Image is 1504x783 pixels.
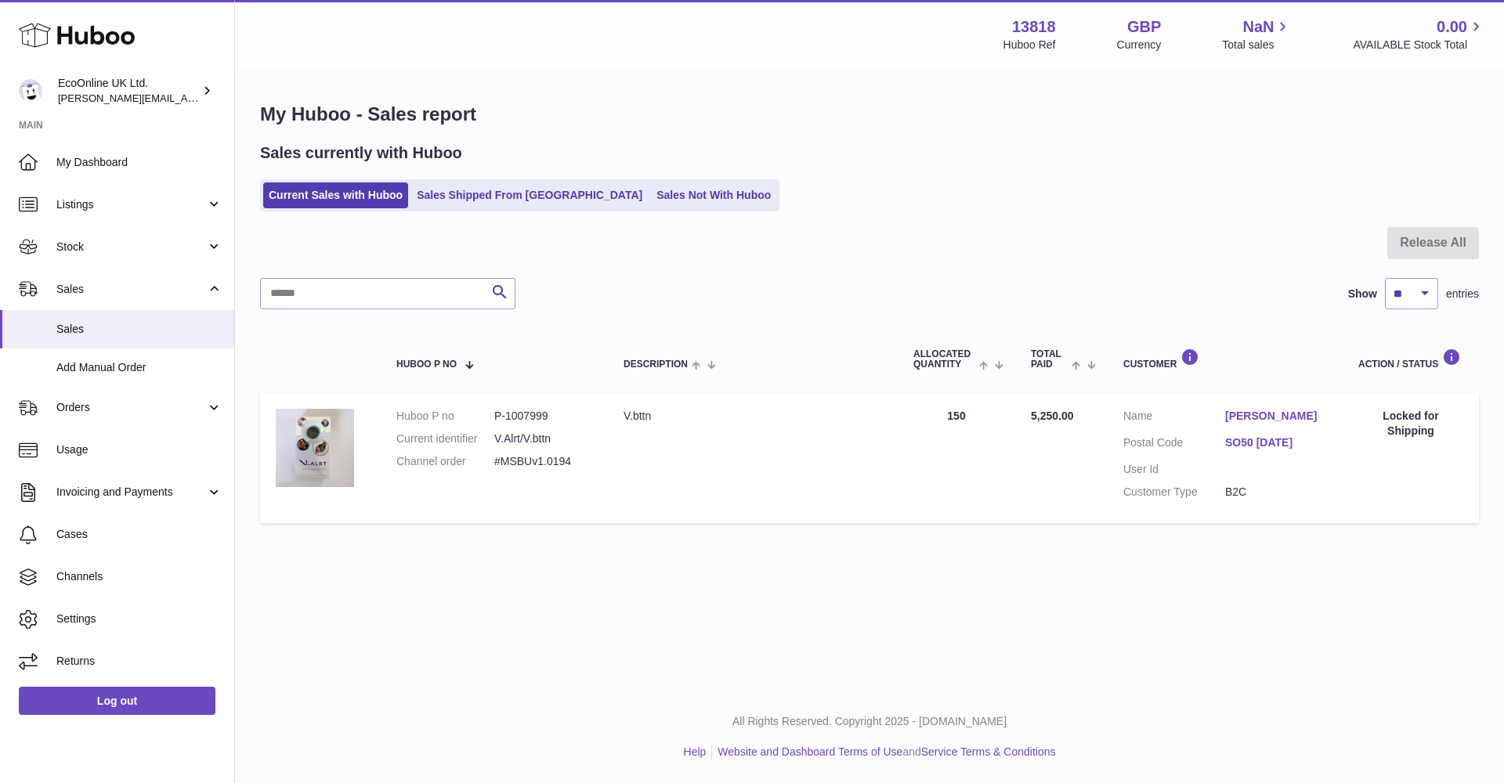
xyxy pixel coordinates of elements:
dt: Customer Type [1123,485,1225,500]
a: Website and Dashboard Terms of Use [718,745,902,758]
span: NaN [1242,16,1274,38]
span: Usage [56,442,222,457]
span: Total paid [1031,349,1068,370]
a: Help [684,745,707,758]
span: Channels [56,569,222,584]
span: [PERSON_NAME][EMAIL_ADDRESS][PERSON_NAME][DOMAIN_NAME] [58,92,398,104]
span: AVAILABLE Stock Total [1353,38,1485,52]
dt: Current identifier [396,431,494,446]
div: Currency [1117,38,1162,52]
span: Invoicing and Payments [56,485,206,500]
a: NaN Total sales [1222,16,1292,52]
span: Stock [56,240,206,254]
a: Current Sales with Huboo [263,182,408,208]
h1: My Huboo - Sales report [260,102,1479,127]
li: and [712,745,1055,760]
dd: #MSBUv1.0194 [494,454,592,469]
a: [PERSON_NAME] [1225,409,1327,424]
dt: Huboo P no [396,409,494,424]
a: Sales Not With Huboo [651,182,776,208]
span: Orders [56,400,206,415]
span: Add Manual Order [56,360,222,375]
span: Sales [56,282,206,297]
span: Settings [56,612,222,626]
dd: B2C [1225,485,1327,500]
label: Show [1348,287,1377,301]
span: ALLOCATED Quantity [913,349,975,370]
dd: P-1007999 [494,409,592,424]
dt: Name [1123,409,1225,428]
strong: 13818 [1012,16,1056,38]
div: Action / Status [1358,348,1463,370]
span: 0.00 [1437,16,1467,38]
p: All Rights Reserved. Copyright 2025 - [DOMAIN_NAME] [248,714,1491,729]
dt: User Id [1123,462,1225,477]
dd: V.Alrt/V.bttn [494,431,592,446]
img: alex.doherty@ecoonline.com [19,79,42,103]
dt: Channel order [396,454,494,469]
span: Total sales [1222,38,1292,52]
div: EcoOnline UK Ltd. [58,76,199,106]
div: V.bttn [624,409,882,424]
a: 0.00 AVAILABLE Stock Total [1353,16,1485,52]
a: Sales Shipped From [GEOGRAPHIC_DATA] [411,182,648,208]
td: 150 [898,393,1015,523]
strong: GBP [1127,16,1161,38]
div: Huboo Ref [1003,38,1056,52]
a: Log out [19,687,215,715]
span: Cases [56,527,222,542]
span: entries [1446,287,1479,301]
div: Locked for Shipping [1358,409,1463,438]
div: Customer [1123,348,1327,370]
span: 5,250.00 [1031,410,1074,422]
span: Listings [56,197,206,212]
span: Returns [56,654,222,669]
a: Service Terms & Conditions [921,745,1056,758]
span: Huboo P no [396,359,457,370]
dt: Postal Code [1123,435,1225,454]
h2: Sales currently with Huboo [260,143,462,164]
span: My Dashboard [56,155,222,170]
span: Sales [56,322,222,337]
img: 1724762684.jpg [276,409,354,487]
a: SO50 [DATE] [1225,435,1327,450]
span: Description [624,359,688,370]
